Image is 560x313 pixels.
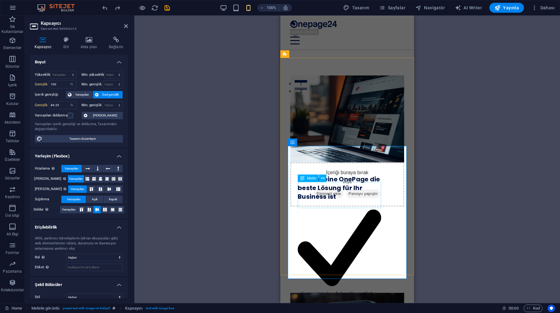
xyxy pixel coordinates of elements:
button: Tasarımı düzenleyin [35,135,123,143]
span: Varsayılan [71,185,84,193]
label: Yükseklik [35,73,50,76]
h4: Bağlantı [104,37,128,50]
h4: Yerleşim (Flexbox) [30,149,128,160]
label: Min. genişlik [82,103,103,107]
i: Bu element, özelleştirilebilir bir ön ayar [113,306,115,310]
label: Sığdırma [35,196,61,203]
button: Varsayılan [66,91,93,98]
div: Varsayılan içerik genişliği ve doldurma, Tasarımdan değiştirilebilir. [35,122,123,132]
button: undo [101,4,109,11]
span: . text-with-image-box [145,305,174,312]
button: Sayfalar [376,3,408,13]
img: Editor Logo [36,4,82,11]
p: Alt Bigi [7,232,19,237]
button: Kod [524,305,543,312]
button: Tasarım [341,3,371,13]
p: Üst bilgi [5,213,19,218]
label: İçerik genişliği [35,91,66,98]
p: Tablolar [6,138,20,143]
label: Genişlik [35,83,49,86]
label: Min. genişlik [82,83,103,86]
button: Varsayılan [68,175,84,183]
i: Geri al: Genişliği değiştir (Ctrl+Z) [101,4,109,11]
span: Açık [92,196,98,203]
span: : [513,306,514,311]
h2: Kapsayıcı [41,20,128,26]
button: Varsayılan [60,206,77,213]
p: Sütunlar [5,64,20,69]
h4: Arka plan [76,37,104,50]
p: Akordeon [4,120,21,125]
label: Genişlik [35,103,49,107]
button: Usercentrics [548,305,555,312]
p: Koleksiyonlar [1,288,24,293]
h6: Oturum süresi [502,305,519,312]
button: Navigatör [413,3,447,13]
button: Kapalı [104,196,123,203]
i: Yinele: Genişliği değiştir (Ctrl+Y, ⌘+Y) [114,4,121,11]
button: redo [114,4,121,11]
span: Panoyu yapıştır [66,174,100,183]
p: Pazarlama [3,269,22,274]
span: Seçmek için tıkla. Düzenlemek için çift tıkla [31,305,59,312]
button: Varsayılan [68,185,87,193]
span: Varsayılan [67,196,81,203]
p: İçerik [8,83,17,88]
h4: Kapsayıcı [30,37,58,50]
input: Açıklayıcı bir ad kullanın [66,264,123,271]
span: Özel genişlik [100,91,121,98]
p: Görseller [5,176,20,181]
a: Seçimi iptal etmek için tıkla. Sayfaları açmak için çift tıkla [5,305,22,312]
div: ARIA, yardımcı teknolojilerin (ekran okuyucuları gibi) web elementlerinin rolünü, durumunu ve dav... [35,236,123,252]
span: Stil [35,295,40,299]
span: Metin [307,176,316,180]
i: Kaydet (Ctrl+S) [164,4,171,11]
span: Varsayılan [69,175,83,183]
span: Tasarım [343,5,369,11]
button: Varsayılan [61,165,82,172]
button: [PERSON_NAME] [82,112,123,119]
button: Dahası [529,3,557,13]
label: Varsayılan doldurma [35,112,68,119]
span: [PERSON_NAME] [89,112,121,119]
span: Dahası [531,5,555,11]
span: Kapalı [109,196,117,203]
label: [PERSON_NAME] [35,185,68,193]
span: AI Writer [455,5,482,11]
button: 1 [14,65,27,67]
span: Varsayılan [73,91,91,98]
span: Element ekle [34,174,63,183]
button: Yayınla [489,3,524,13]
p: Özellikler [5,157,20,162]
label: Etiket [35,264,66,271]
i: Sayfayı yeniden yükleyin [151,4,158,11]
span: Sayfalar [379,5,405,11]
h4: Erişilebilirlik [30,220,128,231]
span: . preset-text-with-image-v4-default [62,305,110,312]
span: Kod [526,305,540,312]
span: Varsayılan [65,165,78,172]
span: Tasarımı düzenleyin [44,135,121,143]
i: Yeniden boyutlandırmada yakınlaştırma düzeyini seçilen cihaza uyacak şekilde otomatik olarak ayarla. [283,5,288,11]
div: Tasarım (Ctrl+Alt+Y) [341,3,371,13]
p: Kutular [6,101,19,106]
button: Ön izleme modundan çıkıp düzenlemeye devam etmek için buraya tıklayın [138,4,146,11]
span: 00 00 [509,305,518,312]
label: Min. yükseklik [82,73,105,76]
p: Formlar [6,250,19,255]
nav: breadcrumb [31,305,175,312]
span: Yayınla [494,5,519,11]
label: [PERSON_NAME] [34,175,68,183]
h3: Element #ed-969434214 [41,26,115,32]
span: Varsayılan [62,206,76,213]
span: Navigatör [415,5,445,11]
h6: 100% [267,4,277,11]
button: AI Writer [452,3,484,13]
h4: Şekil Bölücüler [30,277,128,288]
div: İçeriği buraya bırak [10,147,124,191]
label: Doldur [34,206,60,213]
button: 100% [257,4,279,11]
h4: Stil [58,37,76,50]
p: Elementler [3,45,21,50]
button: Varsayılan [61,196,86,203]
